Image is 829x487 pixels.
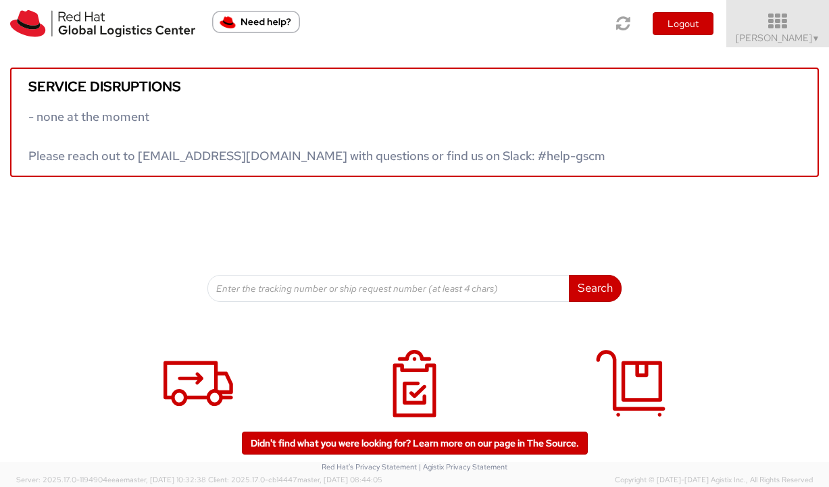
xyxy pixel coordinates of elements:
[97,336,300,462] a: Shipment Request
[10,68,819,177] a: Service disruptions - none at the moment Please reach out to [EMAIL_ADDRESS][DOMAIN_NAME] with qu...
[28,79,801,94] h5: Service disruptions
[212,11,300,33] button: Need help?
[124,475,206,484] span: master, [DATE] 10:32:38
[242,432,588,455] a: Didn't find what you were looking for? Learn more on our page in The Source.
[297,475,382,484] span: master, [DATE] 08:44:05
[208,475,382,484] span: Client: 2025.17.0-cb14447
[653,12,713,35] button: Logout
[28,109,605,163] span: - none at the moment Please reach out to [EMAIL_ADDRESS][DOMAIN_NAME] with questions or find us o...
[569,275,622,302] button: Search
[313,336,516,462] a: My Shipments
[16,475,206,484] span: Server: 2025.17.0-1194904eeae
[322,462,417,471] a: Red Hat's Privacy Statement
[736,32,820,44] span: [PERSON_NAME]
[530,336,732,462] a: My Deliveries
[10,10,195,37] img: rh-logistics-00dfa346123c4ec078e1.svg
[812,33,820,44] span: ▼
[615,475,813,486] span: Copyright © [DATE]-[DATE] Agistix Inc., All Rights Reserved
[419,462,507,471] a: | Agistix Privacy Statement
[207,275,570,302] input: Enter the tracking number or ship request number (at least 4 chars)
